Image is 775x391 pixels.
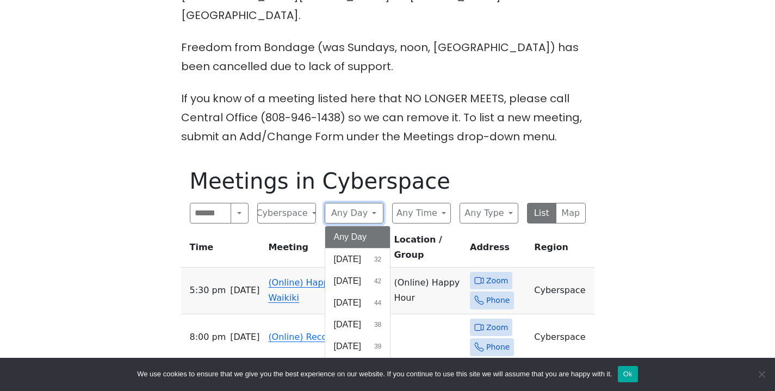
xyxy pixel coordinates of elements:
[334,340,361,353] span: [DATE]
[374,255,381,264] span: 32 results
[392,203,451,224] button: Any Time
[181,232,264,268] th: Time
[230,283,259,298] span: [DATE]
[530,232,594,268] th: Region
[389,268,466,314] td: (Online) Happy Hour
[190,283,226,298] span: 5:30 PM
[374,276,381,286] span: 42 results
[486,274,508,288] span: Zoom
[264,232,389,268] th: Meeting
[325,203,383,224] button: Any Day
[334,296,361,309] span: [DATE]
[268,277,357,303] a: (Online) Happy Hour Waikiki
[325,292,390,314] button: [DATE]44 results
[374,342,381,351] span: 39 results
[190,168,586,194] h1: Meetings in Cyberspace
[325,270,390,292] button: [DATE]42 results
[181,38,594,76] p: Freedom from Bondage (was Sundays, noon, [GEOGRAPHIC_DATA]) has been cancelled due to lack of sup...
[325,336,390,357] button: [DATE]39 results
[268,332,383,342] a: (Online) Recovery of Hope
[374,298,381,308] span: 44 results
[181,89,594,146] p: If you know of a meeting listed here that NO LONGER MEETS, please call Central Office (808-946-14...
[486,340,510,354] span: Phone
[756,369,767,380] span: No
[486,294,510,307] span: Phone
[190,203,232,224] input: Search
[137,369,612,380] span: We use cookies to ensure that we give you the best experience on our website. If you continue to ...
[527,203,557,224] button: List
[231,203,248,224] button: Search
[334,318,361,331] span: [DATE]
[618,366,638,382] button: Ok
[374,320,381,330] span: 38 results
[530,314,594,361] td: Cyberspace
[389,232,466,268] th: Location / Group
[334,275,361,288] span: [DATE]
[556,203,586,224] button: Map
[325,314,390,336] button: [DATE]38 results
[334,253,361,266] span: [DATE]
[530,268,594,314] td: Cyberspace
[466,232,530,268] th: Address
[190,330,226,345] span: 8:00 PM
[257,203,316,224] button: Cyberspace
[460,203,518,224] button: Any Type
[486,321,508,334] span: Zoom
[325,226,390,248] button: Any Day
[325,249,390,270] button: [DATE]32 results
[230,330,259,345] span: [DATE]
